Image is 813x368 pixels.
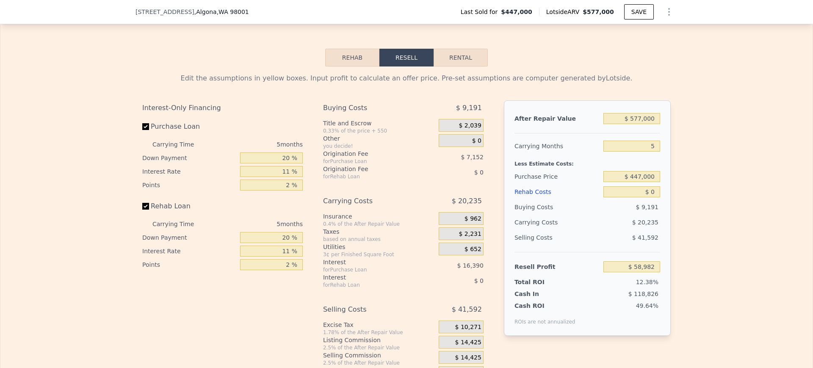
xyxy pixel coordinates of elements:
div: Buying Costs [514,199,600,215]
div: Interest [323,273,418,282]
div: Points [142,178,237,192]
div: Interest Rate [142,244,237,258]
div: for Rehab Loan [323,173,418,180]
div: After Repair Value [514,111,600,126]
div: Resell Profit [514,259,600,274]
span: 12.38% [636,279,658,285]
span: $ 20,235 [632,219,658,226]
div: Selling Costs [323,302,418,317]
span: $577,000 [583,8,614,15]
span: $447,000 [501,8,532,16]
span: , Algona [194,8,249,16]
div: Cash ROI [514,302,575,310]
div: 0.4% of the After Repair Value [323,221,435,227]
div: Points [142,258,237,271]
div: Origination Fee [323,149,418,158]
div: Selling Costs [514,230,600,245]
span: $ 2,231 [459,230,481,238]
div: 1.78% of the After Repair Value [323,329,435,336]
div: Cash In [514,290,567,298]
label: Rehab Loan [142,199,237,214]
div: for Purchase Loan [323,158,418,165]
span: Last Sold for [461,8,501,16]
div: 2.5% of the After Repair Value [323,344,435,351]
div: Interest Rate [142,165,237,178]
button: Resell [379,49,434,66]
span: $ 41,592 [632,234,658,241]
div: 5 months [211,138,303,151]
span: $ 7,152 [461,154,483,160]
div: Carrying Time [152,217,207,231]
div: 3¢ per Finished Square Foot [323,251,435,258]
div: Interest [323,258,418,266]
button: Rental [434,49,488,66]
label: Purchase Loan [142,119,237,134]
div: 0.33% of the price + 550 [323,127,435,134]
span: $ 118,826 [628,291,658,297]
div: Down Payment [142,231,237,244]
span: $ 10,271 [455,324,481,331]
span: $ 14,425 [455,354,481,362]
div: Carrying Time [152,138,207,151]
div: Carrying Costs [323,194,418,209]
div: 2.5% of the After Repair Value [323,360,435,366]
div: based on annual taxes [323,236,435,243]
span: $ 20,235 [452,194,482,209]
div: Origination Fee [323,165,418,173]
span: $ 0 [474,277,484,284]
span: $ 41,592 [452,302,482,317]
button: Rehab [325,49,379,66]
div: for Purchase Loan [323,266,418,273]
div: Other [323,134,435,143]
button: SAVE [624,4,654,19]
span: , WA 98001 [217,8,249,15]
div: Taxes [323,227,435,236]
span: $ 14,425 [455,339,481,346]
div: you decide! [323,143,435,149]
span: $ 9,191 [636,204,658,210]
div: Selling Commission [323,351,435,360]
div: Total ROI [514,278,567,286]
div: ROIs are not annualized [514,310,575,325]
div: Insurance [323,212,435,221]
div: for Rehab Loan [323,282,418,288]
div: Interest-Only Financing [142,100,303,116]
span: 49.64% [636,302,658,309]
span: $ 0 [474,169,484,176]
div: Less Estimate Costs: [514,154,660,169]
input: Purchase Loan [142,123,149,130]
div: Excise Tax [323,321,435,329]
div: Utilities [323,243,435,251]
div: Listing Commission [323,336,435,344]
div: Edit the assumptions in yellow boxes. Input profit to calculate an offer price. Pre-set assumptio... [142,73,671,83]
span: $ 962 [465,215,481,223]
span: $ 652 [465,246,481,253]
span: $ 0 [472,137,481,145]
div: 5 months [211,217,303,231]
div: Down Payment [142,151,237,165]
input: Rehab Loan [142,203,149,210]
div: Carrying Months [514,138,600,154]
div: Rehab Costs [514,184,600,199]
div: Buying Costs [323,100,418,116]
div: Title and Escrow [323,119,435,127]
span: Lotside ARV [546,8,583,16]
button: Show Options [661,3,677,20]
span: [STREET_ADDRESS] [135,8,194,16]
span: $ 2,039 [459,122,481,130]
span: $ 16,390 [457,262,484,269]
div: Carrying Costs [514,215,567,230]
div: Purchase Price [514,169,600,184]
span: $ 9,191 [456,100,482,116]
